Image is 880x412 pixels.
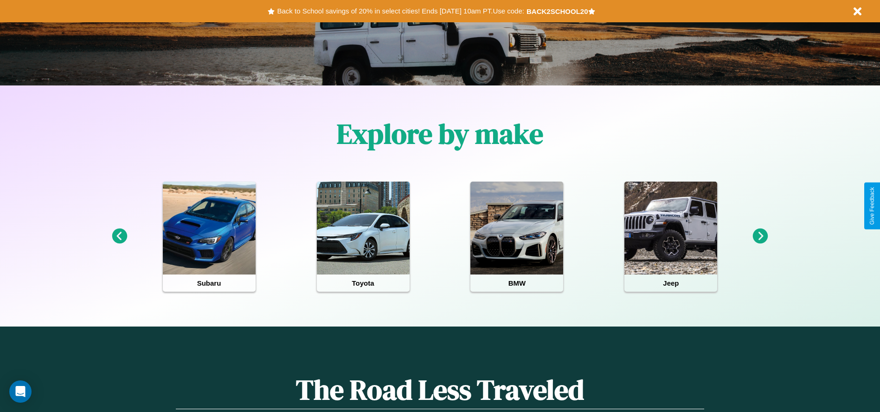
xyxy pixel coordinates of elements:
div: Give Feedback [869,187,875,225]
h4: Subaru [163,275,256,292]
h4: BMW [470,275,563,292]
h4: Jeep [624,275,717,292]
div: Open Intercom Messenger [9,380,32,403]
button: Back to School savings of 20% in select cities! Ends [DATE] 10am PT.Use code: [275,5,526,18]
h4: Toyota [317,275,410,292]
b: BACK2SCHOOL20 [527,7,588,15]
h1: Explore by make [337,115,543,153]
h1: The Road Less Traveled [176,371,704,409]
